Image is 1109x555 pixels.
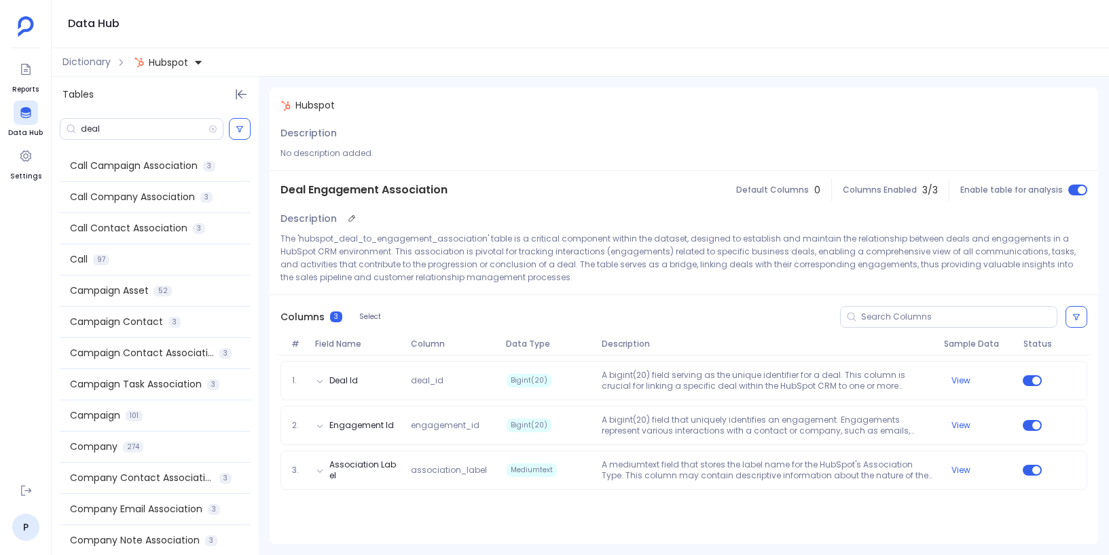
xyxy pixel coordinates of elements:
[596,459,938,481] p: A mediumtext field that stores the label name for the HubSpot's Association Type. This column may...
[596,370,938,391] p: A bigint(20) field serving as the unique identifier for a deal. This column is crucial for linkin...
[596,339,939,349] span: Description
[861,311,1057,322] input: Search Columns
[939,339,1018,349] span: Sample Data
[951,465,970,476] button: View
[70,221,187,235] span: Call Contact Association
[207,379,219,390] span: 3
[193,223,205,234] span: 3
[507,463,557,477] span: Mediumtext
[507,374,551,387] span: Bigint(20)
[219,473,232,484] span: 3
[200,192,213,203] span: 3
[126,410,143,421] span: 101
[280,182,448,198] span: Deal Engagement Association
[501,339,596,349] span: Data Type
[329,420,394,431] button: Engagement Id
[405,375,501,386] span: deal_id
[329,375,358,386] button: Deal Id
[70,377,202,391] span: Campaign Task Association
[405,339,501,349] span: Column
[203,161,215,172] span: 3
[70,471,214,485] span: Company Contact Association
[232,85,251,104] button: Hide Tables
[70,159,198,173] span: Call Campaign Association
[280,147,1087,159] p: No description added.
[62,55,111,69] span: Dictionary
[1018,339,1050,349] span: Status
[10,144,41,182] a: Settings
[123,442,143,453] span: 274
[52,77,259,113] div: Tables
[12,84,39,95] span: Reports
[286,339,310,349] span: #
[205,535,217,546] span: 3
[12,57,39,95] a: Reports
[18,16,34,37] img: petavue logo
[70,190,195,204] span: Call Company Association
[951,375,970,386] button: View
[131,52,206,73] button: Hubspot
[280,212,337,226] span: Description
[219,348,232,359] span: 3
[70,252,88,267] span: Call
[70,502,202,516] span: Company Email Association
[280,232,1087,284] p: The 'hubspot_deal_to_engagement_association' table is a critical component within the dataset, de...
[287,465,310,476] span: 3.
[843,185,917,195] span: Columns Enabled
[81,123,208,134] input: Search Tables/Columns
[70,440,117,454] span: Company
[8,100,43,138] a: Data Hub
[70,408,120,423] span: Campaign
[93,254,109,265] span: 97
[8,128,43,138] span: Data Hub
[507,419,551,432] span: Bigint(20)
[154,286,172,296] span: 52
[596,415,938,436] p: A bigint(20) field that uniquely identifies an engagement. Engagements represent various interact...
[149,56,188,69] span: Hubspot
[208,504,220,515] span: 3
[280,310,325,324] span: Columns
[951,420,970,431] button: View
[310,339,405,349] span: Field Name
[960,185,1063,195] span: Enable table for analysis
[350,308,390,326] button: Select
[168,317,181,328] span: 3
[405,420,501,431] span: engagement_id
[342,209,361,228] button: Edit description.
[280,126,337,140] span: Description
[329,459,400,481] button: Association Label
[405,465,501,476] span: association_label
[12,514,39,541] a: P
[68,14,120,33] h1: Data Hub
[70,533,200,548] span: Company Note Association
[134,57,145,68] img: hubspot.svg
[280,100,291,111] img: hubspot.svg
[736,185,809,195] span: Default Columns
[922,183,938,197] span: 3 / 3
[70,346,214,360] span: Campaign Contact Association
[330,311,342,322] span: 3
[70,315,163,329] span: Campaign Contact
[814,183,820,197] span: 0
[295,98,335,113] span: Hubspot
[287,420,310,431] span: 2.
[70,284,149,298] span: Campaign Asset
[287,375,310,386] span: 1.
[10,171,41,182] span: Settings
